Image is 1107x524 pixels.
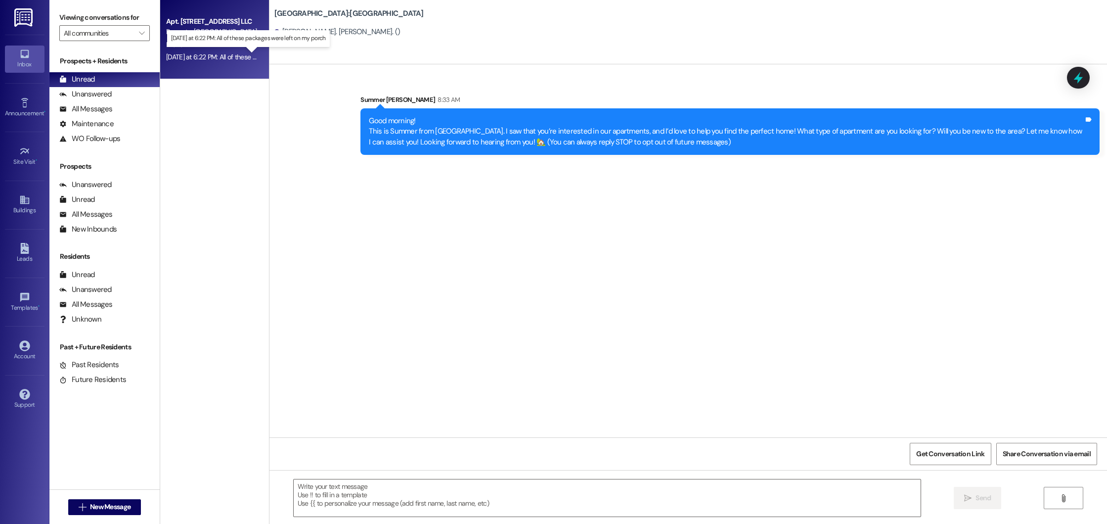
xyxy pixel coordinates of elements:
[964,494,972,502] i: 
[5,289,44,316] a: Templates •
[1060,494,1067,502] i: 
[59,89,112,99] div: Unanswered
[5,191,44,218] a: Buildings
[59,104,112,114] div: All Messages
[59,180,112,190] div: Unanswered
[166,52,346,61] div: [DATE] at 6:22 PM: All of these packages were left on my porch
[36,157,37,164] span: •
[44,108,45,115] span: •
[38,303,40,310] span: •
[79,503,86,511] i: 
[59,134,120,144] div: WO Follow-ups
[59,194,95,205] div: Unread
[975,493,991,503] span: Send
[68,499,141,515] button: New Message
[59,285,112,295] div: Unanswered
[954,487,1002,509] button: Send
[435,95,460,105] div: 8:33 AM
[90,502,131,512] span: New Message
[166,27,258,37] div: Property: [GEOGRAPHIC_DATA]
[139,29,144,37] i: 
[5,240,44,267] a: Leads
[369,116,1084,147] div: Good morning! This is Summer from [GEOGRAPHIC_DATA]. I saw that you’re interested in our apartmen...
[64,25,134,41] input: All communities
[49,161,160,172] div: Prospects
[59,74,95,85] div: Unread
[59,119,114,129] div: Maintenance
[14,8,35,27] img: ResiDesk Logo
[166,40,188,49] span: L. Snow
[59,270,95,280] div: Unread
[5,143,44,170] a: Site Visit •
[49,251,160,262] div: Residents
[5,337,44,364] a: Account
[5,46,44,72] a: Inbox
[996,443,1097,465] button: Share Conversation via email
[5,386,44,413] a: Support
[59,224,117,235] div: New Inbounds
[49,342,160,352] div: Past + Future Residents
[59,209,112,220] div: All Messages
[171,34,326,43] p: [DATE] at 6:22 PM: All of these packages were left on my porch
[274,8,424,19] b: [GEOGRAPHIC_DATA]: [GEOGRAPHIC_DATA]
[916,449,984,459] span: Get Conversation Link
[59,360,119,370] div: Past Residents
[59,314,101,325] div: Unknown
[360,95,1100,108] div: Summer [PERSON_NAME]
[59,375,126,385] div: Future Residents
[166,16,258,27] div: Apt. [STREET_ADDRESS] LLC
[59,299,112,310] div: All Messages
[49,56,160,66] div: Prospects + Residents
[59,10,150,25] label: Viewing conversations for
[274,27,400,37] div: [PERSON_NAME]. [PERSON_NAME]. ()
[910,443,991,465] button: Get Conversation Link
[1003,449,1091,459] span: Share Conversation via email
